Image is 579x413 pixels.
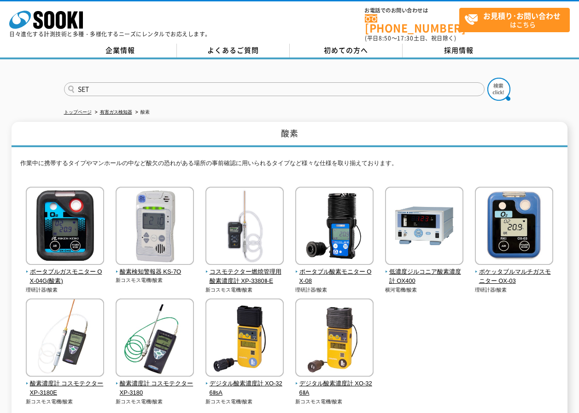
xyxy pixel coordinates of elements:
span: 初めての方へ [324,45,368,55]
p: 理研計器/酸素 [475,286,554,294]
p: 新コスモス電機/酸素 [205,398,284,406]
a: トップページ [64,109,92,115]
span: はこちら [464,8,569,31]
a: ポータブル酸素モニター OX-08 [295,258,374,286]
img: コスモテクター燃焼管理用酸素濃度計 XP-3380Ⅱ-E [205,187,284,267]
span: ポータブル酸素モニター OX-08 [295,267,374,287]
a: [PHONE_NUMBER] [365,14,459,33]
span: 低濃度ジルコニア酸素濃度計 OX400 [385,267,464,287]
a: 酸素検知警報器 KS-7O [116,258,194,277]
a: ポケッタブルマルチガスモニター OX-03 [475,258,554,286]
a: お見積り･お問い合わせはこちら [459,8,570,32]
span: 酸素濃度計 コスモテクター XP-3180E [26,379,105,398]
span: 酸素検知警報器 KS-7O [116,267,194,277]
img: 酸素濃度計 コスモテクター XP-3180 [116,298,194,379]
img: 低濃度ジルコニア酸素濃度計 OX400 [385,187,463,267]
p: 新コスモス電機/酸素 [26,398,105,406]
span: コスモテクター燃焼管理用酸素濃度計 XP-3380Ⅱ-E [205,267,284,287]
a: 酸素濃度計 コスモテクター XP-3180 [116,370,194,398]
span: お電話でのお問い合わせは [365,8,459,13]
span: デジタル酸素濃度計 XO-326ⅡA [295,379,374,398]
img: btn_search.png [487,78,510,101]
img: ポータブルガスモニター OX-04G(酸素) [26,187,104,267]
img: デジタル酸素濃度計 XO-326ⅡsA [205,298,284,379]
p: 理研計器/酸素 [295,286,374,294]
span: ポケッタブルマルチガスモニター OX-03 [475,267,554,287]
p: 理研計器/酸素 [26,286,105,294]
p: 新コスモス電機/酸素 [295,398,374,406]
p: 横河電機/酸素 [385,286,464,294]
li: 酸素 [134,108,150,117]
span: 酸素濃度計 コスモテクター XP-3180 [116,379,194,398]
strong: お見積り･お問い合わせ [483,10,561,21]
p: 作業中に携帯するタイプやマンホールの中など酸欠の恐れがある場所の事前確認に用いられるタイプなど様々な仕様を取り揃えております。 [20,159,559,173]
span: 8:50 [379,34,392,42]
span: デジタル酸素濃度計 XO-326ⅡsA [205,379,284,398]
img: ポケッタブルマルチガスモニター OX-03 [475,187,553,267]
input: 商品名、型式、NETIS番号を入力してください [64,82,485,96]
img: ポータブル酸素モニター OX-08 [295,187,374,267]
a: デジタル酸素濃度計 XO-326ⅡsA [205,370,284,398]
a: よくあるご質問 [177,44,290,57]
a: 有害ガス検知器 [100,109,132,115]
a: 酸素濃度計 コスモテクター XP-3180E [26,370,105,398]
a: デジタル酸素濃度計 XO-326ⅡA [295,370,374,398]
span: 17:30 [397,34,414,42]
a: 採用情報 [403,44,515,57]
a: コスモテクター燃焼管理用酸素濃度計 XP-3380Ⅱ-E [205,258,284,286]
a: 初めての方へ [290,44,403,57]
p: 新コスモス電機/酸素 [205,286,284,294]
img: デジタル酸素濃度計 XO-326ⅡA [295,298,374,379]
span: (平日 ～ 土日、祝日除く) [365,34,456,42]
p: 新コスモス電機/酸素 [116,398,194,406]
a: ポータブルガスモニター OX-04G(酸素) [26,258,105,286]
p: 日々進化する計測技術と多種・多様化するニーズにレンタルでお応えします。 [9,31,211,37]
img: 酸素検知警報器 KS-7O [116,187,194,267]
span: ポータブルガスモニター OX-04G(酸素) [26,267,105,287]
img: 酸素濃度計 コスモテクター XP-3180E [26,298,104,379]
a: 低濃度ジルコニア酸素濃度計 OX400 [385,258,464,286]
p: 新コスモス電機/酸素 [116,276,194,284]
h1: 酸素 [12,122,567,147]
a: 企業情報 [64,44,177,57]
